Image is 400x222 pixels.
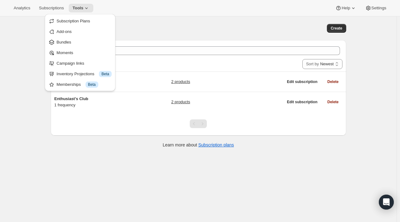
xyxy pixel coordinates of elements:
span: Edit subscription [287,79,317,84]
span: Create [331,26,342,31]
span: Analytics [14,6,30,11]
nav: Pagination [190,119,207,128]
span: Delete [327,79,338,84]
span: Moments [57,50,73,55]
button: Campaign links [47,58,114,68]
span: Settings [371,6,386,11]
button: Bundles [47,37,114,47]
span: Tools [72,6,83,11]
span: Add-ons [57,29,72,34]
p: Learn more about [163,142,234,148]
a: 2 products [171,99,190,105]
button: Moments [47,48,114,58]
button: Inventory Projections [47,69,114,79]
span: Help [342,6,350,11]
span: Delete [327,99,338,104]
button: Analytics [10,4,34,12]
span: Bundles [57,40,71,44]
button: Settings [361,4,390,12]
a: 2 products [171,79,190,85]
button: Edit subscription [283,77,321,86]
span: Beta [101,72,109,76]
span: Subscriptions [39,6,64,11]
button: Tools [69,4,93,12]
button: Subscriptions [35,4,67,12]
button: Subscription Plans [47,16,114,26]
span: Campaign links [57,61,84,66]
button: Add-ons [47,26,114,36]
button: Help [332,4,360,12]
span: Enthusiast's Club [54,96,88,101]
span: Subscription Plans [57,19,90,23]
div: Memberships [57,81,112,88]
button: Edit subscription [283,98,321,106]
span: Beta [88,82,96,87]
div: 1 frequency [54,96,132,108]
a: Subscription plans [198,142,234,147]
div: Open Intercom Messenger [379,195,394,210]
button: Delete [323,98,342,106]
button: Create [327,24,346,33]
button: Delete [323,77,342,86]
span: Edit subscription [287,99,317,104]
div: Inventory Projections [57,71,112,77]
button: Memberships [47,79,114,89]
